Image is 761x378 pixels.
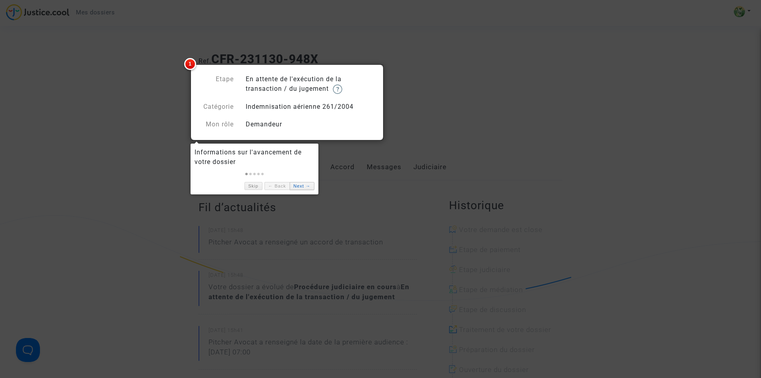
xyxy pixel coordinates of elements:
[290,182,314,190] a: Next →
[244,182,262,190] a: Skip
[264,182,290,190] a: ← Back
[333,84,342,94] img: help.svg
[240,120,381,129] div: Demandeur
[195,148,314,167] div: Informations sur l'avancement de votre dossier
[240,74,381,94] div: En attente de l'exécution de la transaction / du jugement
[193,74,240,94] div: Etape
[184,58,196,70] span: 1
[193,120,240,129] div: Mon rôle
[240,102,381,112] div: Indemnisation aérienne 261/2004
[193,102,240,112] div: Catégorie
